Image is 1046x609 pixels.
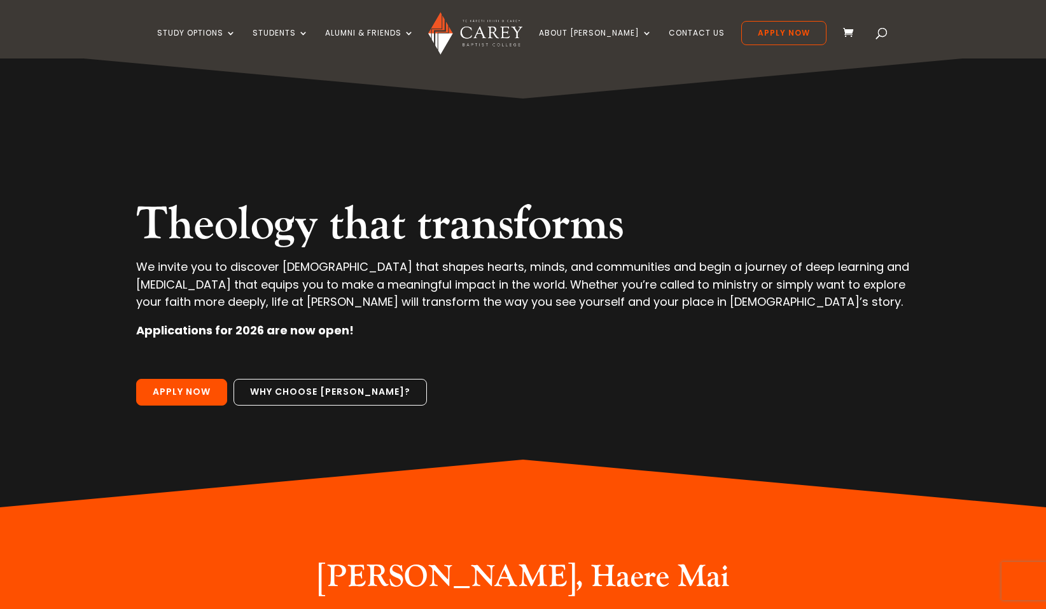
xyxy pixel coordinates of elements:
[428,12,522,55] img: Carey Baptist College
[234,379,427,406] a: Why choose [PERSON_NAME]?
[157,29,236,58] a: Study Options
[539,29,652,58] a: About [PERSON_NAME]
[669,29,725,58] a: Contact Us
[741,21,826,45] a: Apply Now
[284,559,762,602] h2: [PERSON_NAME], Haere Mai
[325,29,414,58] a: Alumni & Friends
[253,29,309,58] a: Students
[136,258,909,322] p: We invite you to discover [DEMOGRAPHIC_DATA] that shapes hearts, minds, and communities and begin...
[136,197,909,258] h2: Theology that transforms
[136,379,227,406] a: Apply Now
[136,322,354,338] strong: Applications for 2026 are now open!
